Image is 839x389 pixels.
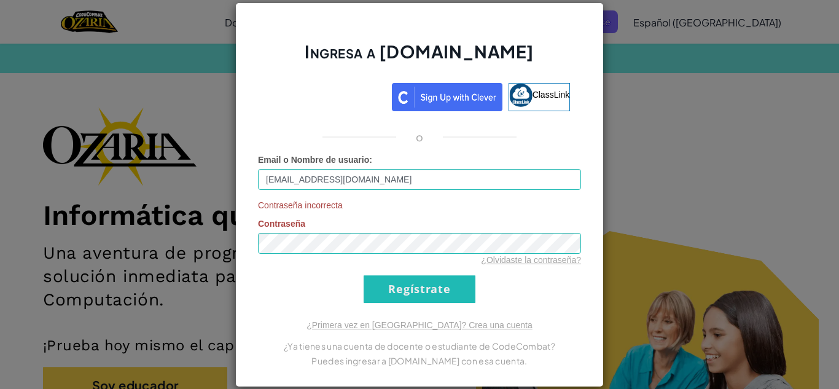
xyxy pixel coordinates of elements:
[258,40,581,76] h2: Ingresa a [DOMAIN_NAME]
[364,275,475,303] input: Regístrate
[258,339,581,353] p: ¿Ya tienes una cuenta de docente o estudiante de CodeCombat?
[481,255,581,265] a: ¿Olvidaste la contraseña?
[258,219,305,229] span: Contraseña
[416,130,423,144] p: o
[509,84,533,107] img: classlink-logo-small.png
[258,199,581,211] span: Contraseña incorrecta
[533,89,570,99] span: ClassLink
[392,83,502,111] img: clever_sso_button@2x.png
[258,154,372,166] label: :
[258,353,581,368] p: Puedes ingresar a [DOMAIN_NAME] con esa cuenta.
[306,320,533,330] a: ¿Primera vez en [GEOGRAPHIC_DATA]? Crea una cuenta
[263,82,392,109] iframe: Botón de Acceder con Google
[258,155,369,165] span: Email o Nombre de usuario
